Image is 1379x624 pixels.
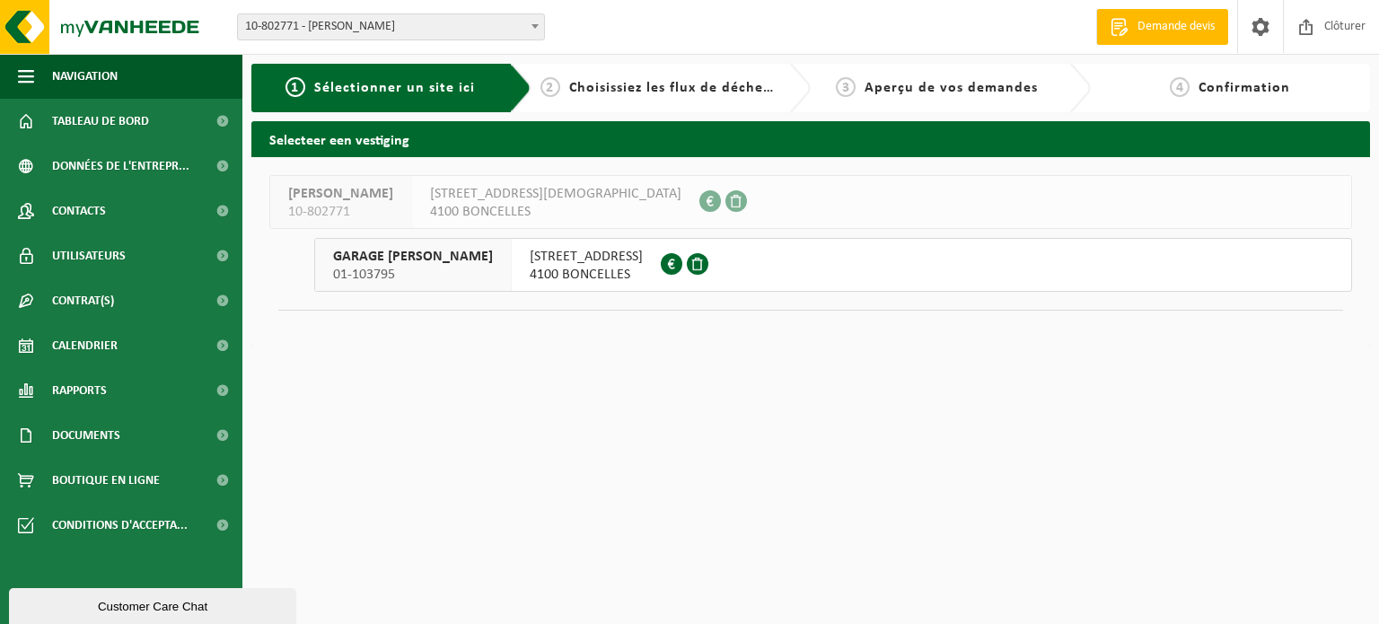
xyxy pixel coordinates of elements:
a: Demande devis [1096,9,1228,45]
span: Choisissiez les flux de déchets et récipients [569,81,868,95]
span: [STREET_ADDRESS][DEMOGRAPHIC_DATA] [430,185,681,203]
span: Boutique en ligne [52,458,160,503]
h2: Selecteer een vestiging [251,121,1370,156]
span: 01-103795 [333,266,493,284]
span: Demande devis [1133,18,1219,36]
span: Tableau de bord [52,99,149,144]
span: Navigation [52,54,118,99]
span: Rapports [52,368,107,413]
span: 1 [285,77,305,97]
span: Contrat(s) [52,278,114,323]
span: Conditions d'accepta... [52,503,188,548]
span: Confirmation [1199,81,1290,95]
span: 3 [836,77,856,97]
span: 4100 BONCELLES [530,266,643,284]
span: Utilisateurs [52,233,126,278]
span: Calendrier [52,323,118,368]
span: Données de l'entrepr... [52,144,189,189]
span: [STREET_ADDRESS] [530,248,643,266]
span: [PERSON_NAME] [288,185,393,203]
span: 4 [1170,77,1190,97]
button: GARAGE [PERSON_NAME] 01-103795 [STREET_ADDRESS]4100 BONCELLES [314,238,1352,292]
span: 10-802771 - PEETERS CEDRIC - BONCELLES [238,14,544,40]
span: Documents [52,413,120,458]
span: 10-802771 [288,203,393,221]
span: Sélectionner un site ici [314,81,475,95]
span: GARAGE [PERSON_NAME] [333,248,493,266]
span: Aperçu de vos demandes [865,81,1038,95]
span: Contacts [52,189,106,233]
span: 4100 BONCELLES [430,203,681,221]
iframe: chat widget [9,584,300,624]
span: 2 [540,77,560,97]
span: 10-802771 - PEETERS CEDRIC - BONCELLES [237,13,545,40]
